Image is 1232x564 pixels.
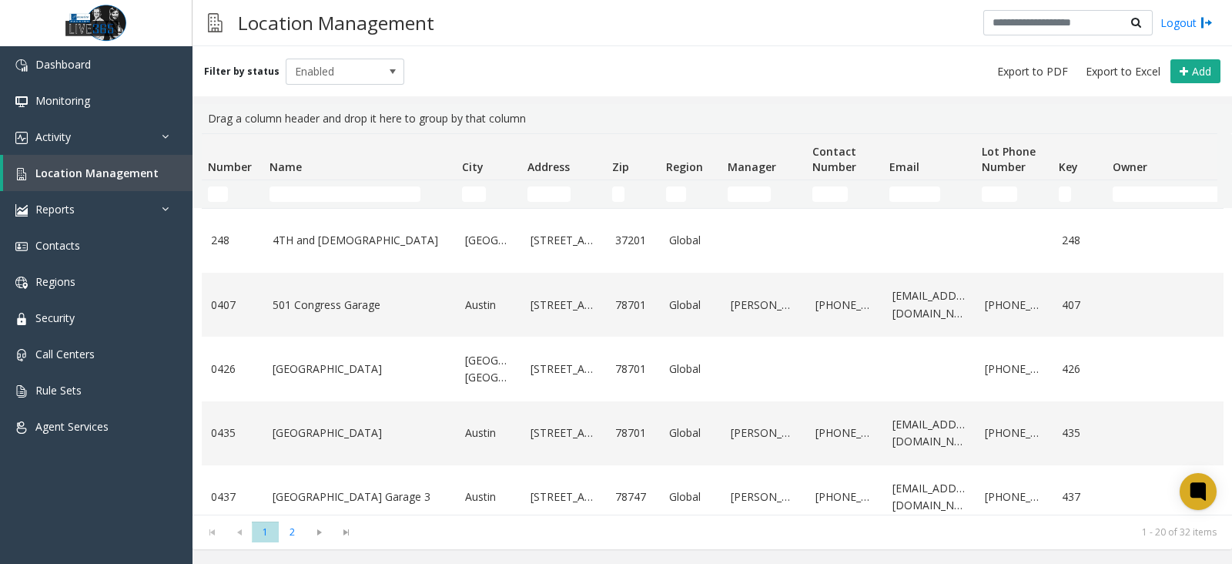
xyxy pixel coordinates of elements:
[731,425,797,441] a: [PERSON_NAME]
[1062,425,1097,441] a: 435
[1062,297,1097,314] a: 407
[889,159,919,174] span: Email
[985,297,1043,314] a: [PHONE_NUMBER]
[1062,361,1097,378] a: 426
[1200,15,1213,31] img: logout
[369,525,1217,539] kendo-pager-info: 1 - 20 of 32 items
[252,522,279,542] span: Page 1
[615,361,651,378] a: 78701
[731,488,797,505] a: [PERSON_NAME]
[815,425,874,441] a: [PHONE_NUMBER]
[1062,488,1097,505] a: 437
[15,59,28,72] img: 'icon'
[202,180,263,208] td: Number Filter
[1053,180,1106,208] td: Key Filter
[35,93,90,108] span: Monitoring
[521,180,606,208] td: Address Filter
[815,297,874,314] a: [PHONE_NUMBER]
[230,4,442,42] h3: Location Management
[35,57,91,72] span: Dashboard
[883,180,976,208] td: Email Filter
[892,287,966,322] a: [EMAIL_ADDRESS][DOMAIN_NAME]
[669,488,712,505] a: Global
[465,488,512,505] a: Austin
[211,297,254,314] a: 0407
[279,522,306,542] span: Page 2
[531,488,597,505] a: [STREET_ADDRESS]
[35,347,95,361] span: Call Centers
[669,361,712,378] a: Global
[1192,64,1211,79] span: Add
[204,65,280,79] label: Filter by status
[892,480,966,515] a: [EMAIL_ADDRESS][DOMAIN_NAME]
[889,186,940,202] input: Email Filter
[35,129,71,144] span: Activity
[15,96,28,108] img: 'icon'
[1160,15,1213,31] a: Logout
[15,132,28,144] img: 'icon'
[531,425,597,441] a: [STREET_ADDRESS]
[15,349,28,361] img: 'icon'
[666,159,703,174] span: Region
[1113,159,1147,174] span: Owner
[269,159,302,174] span: Name
[615,297,651,314] a: 78701
[669,425,712,441] a: Global
[1170,59,1220,84] button: Add
[462,159,484,174] span: City
[806,180,883,208] td: Contact Number Filter
[985,361,1043,378] a: [PHONE_NUMBER]
[456,180,521,208] td: City Filter
[985,488,1043,505] a: [PHONE_NUMBER]
[465,297,512,314] a: Austin
[1059,186,1071,202] input: Key Filter
[1113,186,1225,202] input: Owner Filter
[15,240,28,253] img: 'icon'
[660,180,721,208] td: Region Filter
[333,522,360,543] span: Go to the last page
[273,232,447,249] a: 4TH and [DEMOGRAPHIC_DATA]
[1086,64,1160,79] span: Export to Excel
[35,238,80,253] span: Contacts
[306,522,333,543] span: Go to the next page
[3,155,192,191] a: Location Management
[531,232,597,249] a: [STREET_ADDRESS]
[812,144,856,174] span: Contact Number
[208,186,228,202] input: Number Filter
[15,385,28,398] img: 'icon'
[273,297,447,314] a: 501 Congress Garage
[263,180,456,208] td: Name Filter
[606,180,660,208] td: Zip Filter
[15,277,28,289] img: 'icon'
[462,186,486,202] input: City Filter
[1059,159,1078,174] span: Key
[669,232,712,249] a: Global
[991,61,1074,82] button: Export to PDF
[728,159,776,174] span: Manager
[1062,232,1097,249] a: 248
[728,186,771,202] input: Manager Filter
[666,186,686,202] input: Region Filter
[531,361,597,378] a: [STREET_ADDRESS]
[35,166,159,180] span: Location Management
[35,383,82,398] span: Rule Sets
[208,4,223,42] img: pageIcon
[527,159,570,174] span: Address
[527,186,571,202] input: Address Filter
[612,159,629,174] span: Zip
[15,313,28,325] img: 'icon'
[273,488,447,505] a: [GEOGRAPHIC_DATA] Garage 3
[615,488,651,505] a: 78747
[982,144,1036,174] span: Lot Phone Number
[35,311,75,325] span: Security
[35,202,75,217] span: Reports
[465,425,512,441] a: Austin
[273,425,447,441] a: [GEOGRAPHIC_DATA]
[985,425,1043,441] a: [PHONE_NUMBER]
[815,488,874,505] a: [PHONE_NUMBER]
[15,168,28,180] img: 'icon'
[1080,61,1167,82] button: Export to Excel
[211,488,254,505] a: 0437
[615,232,651,249] a: 37201
[997,64,1068,79] span: Export to PDF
